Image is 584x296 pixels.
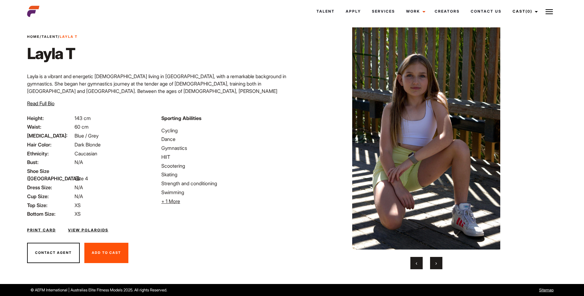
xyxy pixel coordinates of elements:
[42,34,58,39] a: Talent
[75,211,81,217] span: XS
[401,3,429,20] a: Work
[27,73,288,117] p: Layla is a vibrant and energetic [DEMOGRAPHIC_DATA] living in [GEOGRAPHIC_DATA], with a remarkabl...
[27,193,73,200] span: Cup Size:
[84,243,128,263] button: Add To Cast
[75,124,89,130] span: 60 cm
[27,150,73,157] span: Ethnicity:
[27,123,73,130] span: Waist:
[75,142,101,148] span: Dark Blonde
[92,250,121,255] span: Add To Cast
[161,171,288,178] li: Skating
[27,34,40,39] a: Home
[429,3,465,20] a: Creators
[75,159,83,165] span: N/A
[68,227,108,233] a: View Polaroids
[539,288,554,292] a: Sitemap
[161,198,180,204] span: + 1 More
[75,115,91,121] span: 143 cm
[27,34,78,39] span: / /
[366,3,401,20] a: Services
[507,3,542,20] a: Cast(0)
[161,153,288,161] li: HIIT
[435,260,437,266] span: Next
[27,114,73,122] span: Height:
[75,193,83,199] span: N/A
[27,167,73,182] span: Shoe Size ([GEOGRAPHIC_DATA]):
[27,158,73,166] span: Bust:
[161,189,288,196] li: Swimming
[27,210,73,218] span: Bottom Size:
[311,3,340,20] a: Talent
[75,133,99,139] span: Blue / Grey
[526,9,532,14] span: (0)
[161,115,201,121] strong: Sporting Abilities
[27,184,73,191] span: Dress Size:
[27,141,73,148] span: Hair Color:
[75,175,88,182] span: Size 4
[340,3,366,20] a: Apply
[307,27,546,250] img: image5 2
[416,260,417,266] span: Previous
[60,34,78,39] strong: Layla T
[27,132,73,139] span: [MEDICAL_DATA]:
[27,243,80,263] button: Contact Agent
[161,127,288,134] li: Cycling
[161,144,288,152] li: Gymnastics
[27,100,54,107] button: Read Full Bio
[27,44,78,63] h1: Layla T
[27,227,56,233] a: Print Card
[27,5,39,18] img: cropped-aefm-brand-fav-22-square.png
[161,135,288,143] li: Dance
[75,202,81,208] span: XS
[75,184,83,190] span: N/A
[27,202,73,209] span: Top Size:
[546,8,553,15] img: Burger icon
[465,3,507,20] a: Contact Us
[75,150,97,157] span: Caucasian
[161,162,288,170] li: Scootering
[161,180,288,187] li: Strength and conditioning
[30,287,332,293] p: © AEFM International | Australias Elite Fitness Models 2025. All rights Reserved.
